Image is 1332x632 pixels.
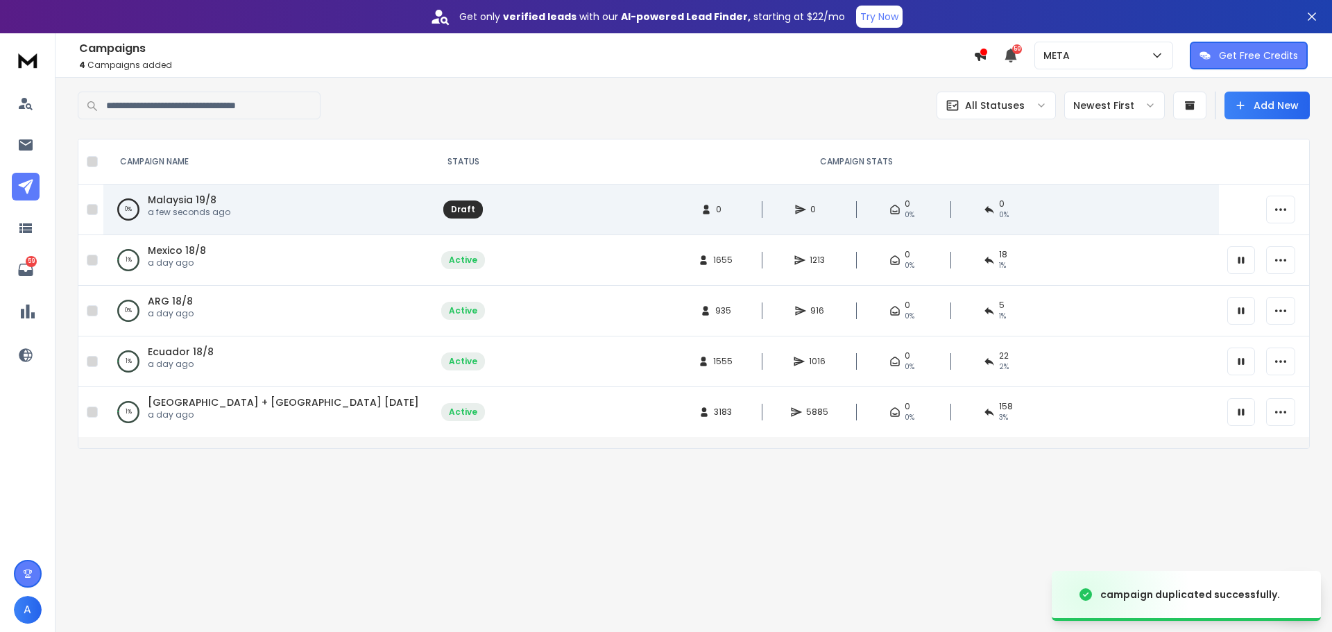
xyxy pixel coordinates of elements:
[503,10,577,24] strong: verified leads
[14,596,42,624] button: A
[713,255,733,266] span: 1655
[806,407,828,418] span: 5885
[433,139,493,185] th: STATUS
[148,359,214,370] p: a day ago
[905,361,914,373] span: 0%
[999,300,1005,311] span: 5
[999,249,1007,260] span: 18
[905,210,914,221] span: 0%
[148,345,214,359] a: Ecuador 18/8
[999,198,1005,210] span: 0
[148,257,206,268] p: a day ago
[451,204,475,215] div: Draft
[999,350,1009,361] span: 22
[148,294,193,308] a: ARG 18/8
[449,407,477,418] div: Active
[126,355,132,368] p: 1 %
[1219,49,1298,62] p: Get Free Credits
[12,256,40,284] a: 59
[103,235,433,286] td: 1%Mexico 18/8a day ago
[999,311,1006,322] span: 1 %
[905,260,914,271] span: 0%
[810,204,824,215] span: 0
[148,395,419,409] a: [GEOGRAPHIC_DATA] + [GEOGRAPHIC_DATA] [DATE]
[809,356,826,367] span: 1016
[999,260,1006,271] span: 1 %
[999,210,1009,221] span: 0%
[148,244,206,257] a: Mexico 18/8
[715,305,731,316] span: 935
[999,401,1013,412] span: 158
[148,409,419,420] p: a day ago
[449,255,477,266] div: Active
[449,305,477,316] div: Active
[810,255,825,266] span: 1213
[103,387,433,438] td: 1%[GEOGRAPHIC_DATA] + [GEOGRAPHIC_DATA] [DATE]a day ago
[905,350,910,361] span: 0
[103,185,433,235] td: 0%Malaysia 19/8a few seconds ago
[79,59,85,71] span: 4
[459,10,845,24] p: Get only with our starting at $22/mo
[14,47,42,73] img: logo
[965,99,1025,112] p: All Statuses
[126,253,132,267] p: 1 %
[905,401,910,412] span: 0
[148,193,216,207] a: Malaysia 19/8
[1224,92,1310,119] button: Add New
[905,300,910,311] span: 0
[1100,588,1280,601] div: campaign duplicated successfully.
[79,60,973,71] p: Campaigns added
[905,249,910,260] span: 0
[1064,92,1165,119] button: Newest First
[1190,42,1308,69] button: Get Free Credits
[999,361,1009,373] span: 2 %
[856,6,903,28] button: Try Now
[714,407,732,418] span: 3183
[103,336,433,387] td: 1%Ecuador 18/8a day ago
[1043,49,1075,62] p: META
[125,203,132,216] p: 0 %
[103,139,433,185] th: CAMPAIGN NAME
[621,10,751,24] strong: AI-powered Lead Finder,
[449,356,477,367] div: Active
[103,286,433,336] td: 0%ARG 18/8a day ago
[905,311,914,322] span: 0%
[860,10,898,24] p: Try Now
[148,207,230,218] p: a few seconds ago
[999,412,1008,423] span: 3 %
[79,40,973,57] h1: Campaigns
[26,256,37,267] p: 59
[148,308,194,319] p: a day ago
[716,204,730,215] span: 0
[810,305,824,316] span: 916
[125,304,132,318] p: 0 %
[905,198,910,210] span: 0
[905,412,914,423] span: 0%
[713,356,733,367] span: 1555
[493,139,1219,185] th: CAMPAIGN STATS
[1012,44,1022,54] span: 50
[126,405,132,419] p: 1 %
